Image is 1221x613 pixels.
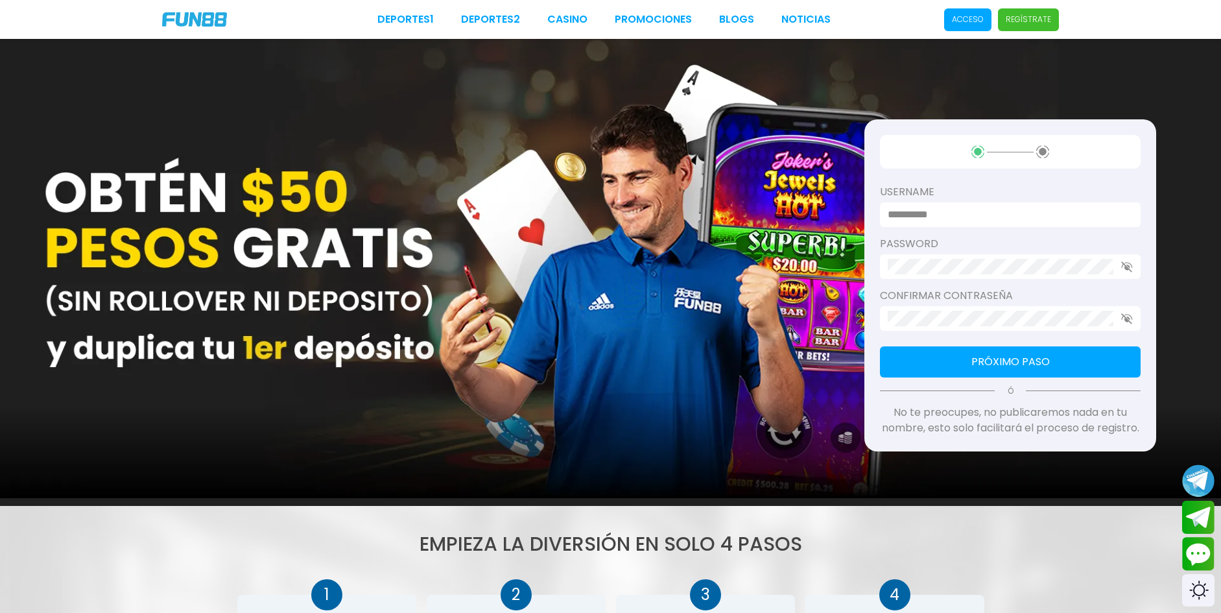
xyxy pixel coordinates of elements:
[880,385,1141,397] p: Ó
[501,583,532,607] p: 2
[880,184,1141,200] label: username
[237,529,984,559] h1: Empieza la DIVERSIÓN en solo 4 pasos
[781,12,831,27] a: NOTICIAS
[1006,14,1051,25] p: Regístrate
[952,14,984,25] p: Acceso
[461,12,520,27] a: Deportes2
[719,12,754,27] a: BLOGS
[1182,464,1215,498] button: Join telegram channel
[880,346,1141,378] button: Próximo paso
[880,236,1141,252] label: password
[1182,574,1215,607] div: Switch theme
[880,405,1141,436] p: No te preocupes, no publicaremos nada en tu nombre, esto solo facilitará el proceso de registro.
[615,12,692,27] a: Promociones
[162,12,227,27] img: Company Logo
[311,583,342,607] p: 1
[690,583,721,607] p: 3
[880,288,1141,304] label: Confirmar contraseña
[1182,501,1215,535] button: Join telegram
[377,12,434,27] a: Deportes1
[879,583,910,607] p: 4
[547,12,587,27] a: CASINO
[1182,537,1215,571] button: Contact customer service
